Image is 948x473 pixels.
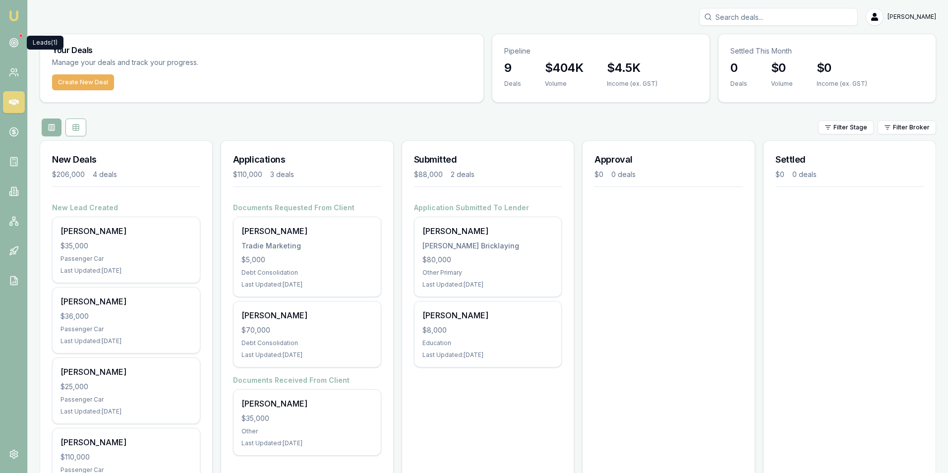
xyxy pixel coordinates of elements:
[93,170,117,179] div: 4 deals
[241,398,373,410] div: [PERSON_NAME]
[504,46,698,56] p: Pipeline
[771,60,793,76] h3: $0
[422,325,554,335] div: $8,000
[594,153,743,167] h3: Approval
[817,80,867,88] div: Income (ex. GST)
[60,325,192,333] div: Passenger Car
[730,60,747,76] h3: 0
[8,10,20,22] img: emu-icon-u.png
[422,269,554,277] div: Other Primary
[52,46,472,54] h3: Your Deals
[270,170,294,179] div: 3 deals
[771,80,793,88] div: Volume
[699,8,858,26] input: Search deals
[52,203,200,213] h4: New Lead Created
[504,80,521,88] div: Deals
[878,120,936,134] button: Filter Broker
[52,57,306,68] p: Manage your deals and track your progress.
[52,170,85,179] div: $206,000
[422,281,554,289] div: Last Updated: [DATE]
[241,241,373,251] div: Tradie Marketing
[241,309,373,321] div: [PERSON_NAME]
[60,255,192,263] div: Passenger Car
[422,241,554,251] div: [PERSON_NAME] Bricklaying
[833,123,867,131] span: Filter Stage
[241,414,373,423] div: $35,000
[241,281,373,289] div: Last Updated: [DATE]
[233,153,381,167] h3: Applications
[545,80,583,88] div: Volume
[233,170,262,179] div: $110,000
[60,396,192,404] div: Passenger Car
[241,269,373,277] div: Debt Consolidation
[414,153,562,167] h3: Submitted
[60,241,192,251] div: $35,000
[60,311,192,321] div: $36,000
[60,452,192,462] div: $110,000
[233,203,381,213] h4: Documents Requested From Client
[792,170,817,179] div: 0 deals
[888,13,936,21] span: [PERSON_NAME]
[422,339,554,347] div: Education
[545,60,583,76] h3: $404K
[241,325,373,335] div: $70,000
[60,337,192,345] div: Last Updated: [DATE]
[607,60,657,76] h3: $4.5K
[60,267,192,275] div: Last Updated: [DATE]
[422,309,554,321] div: [PERSON_NAME]
[241,255,373,265] div: $5,000
[422,225,554,237] div: [PERSON_NAME]
[60,366,192,378] div: [PERSON_NAME]
[52,153,200,167] h3: New Deals
[60,408,192,415] div: Last Updated: [DATE]
[27,36,63,50] div: Leads (1)
[233,375,381,385] h4: Documents Received From Client
[893,123,930,131] span: Filter Broker
[241,427,373,435] div: Other
[414,203,562,213] h4: Application Submitted To Lender
[60,436,192,448] div: [PERSON_NAME]
[775,170,784,179] div: $0
[818,120,874,134] button: Filter Stage
[594,170,603,179] div: $0
[60,225,192,237] div: [PERSON_NAME]
[241,225,373,237] div: [PERSON_NAME]
[60,382,192,392] div: $25,000
[775,153,924,167] h3: Settled
[414,170,443,179] div: $88,000
[504,60,521,76] h3: 9
[241,339,373,347] div: Debt Consolidation
[241,439,373,447] div: Last Updated: [DATE]
[52,74,114,90] button: Create New Deal
[730,46,924,56] p: Settled This Month
[817,60,867,76] h3: $0
[422,255,554,265] div: $80,000
[60,296,192,307] div: [PERSON_NAME]
[451,170,474,179] div: 2 deals
[422,351,554,359] div: Last Updated: [DATE]
[607,80,657,88] div: Income (ex. GST)
[611,170,636,179] div: 0 deals
[730,80,747,88] div: Deals
[241,351,373,359] div: Last Updated: [DATE]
